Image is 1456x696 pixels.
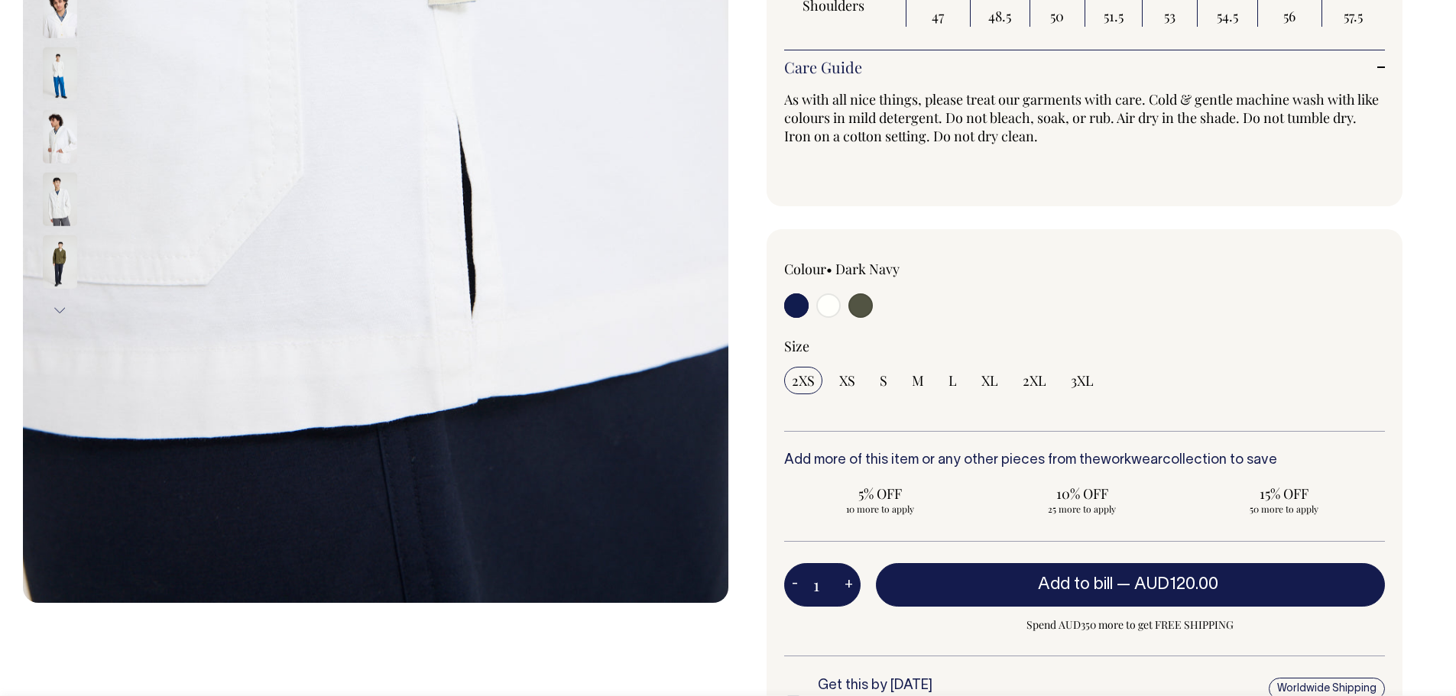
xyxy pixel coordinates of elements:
input: XL [974,367,1006,394]
img: off-white [43,47,77,101]
button: Add to bill —AUD120.00 [876,563,1386,606]
span: M [912,371,924,390]
span: 50 more to apply [1195,503,1373,515]
span: S [880,371,887,390]
a: workwear [1101,454,1163,467]
button: - [784,570,806,601]
input: L [941,367,965,394]
span: 5% OFF [792,484,969,503]
span: 2XL [1023,371,1046,390]
p: As with all nice things, please treat our garments with care. Cold & gentle machine wash with lik... [784,90,1386,145]
span: Spend AUD350 more to get FREE SHIPPING [876,616,1386,634]
span: Add to bill [1038,577,1113,592]
span: XS [839,371,855,390]
span: 3XL [1071,371,1094,390]
span: XL [981,371,998,390]
img: olive [43,235,77,289]
span: • [826,260,832,278]
button: + [837,570,861,601]
a: Care Guide [784,58,1386,76]
h6: Add more of this item or any other pieces from the collection to save [784,453,1386,468]
input: S [872,367,895,394]
span: 2XS [792,371,815,390]
input: 2XS [784,367,822,394]
label: Dark Navy [835,260,900,278]
input: 2XL [1015,367,1054,394]
span: 25 more to apply [994,503,1171,515]
button: Next [48,293,71,328]
span: AUD120.00 [1134,577,1218,592]
input: 3XL [1063,367,1101,394]
input: XS [832,367,863,394]
input: 15% OFF 50 more to apply [1188,480,1380,520]
div: Size [784,337,1386,355]
input: 10% OFF 25 more to apply [986,480,1179,520]
span: 10 more to apply [792,503,969,515]
input: 5% OFF 10 more to apply [784,480,977,520]
span: — [1117,577,1222,592]
img: off-white [43,110,77,163]
h6: Get this by [DATE] [818,678,1113,694]
input: M [904,367,932,394]
span: L [949,371,957,390]
span: 10% OFF [994,484,1171,503]
img: off-white [43,173,77,226]
div: Colour [784,260,1025,278]
span: 15% OFF [1195,484,1373,503]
